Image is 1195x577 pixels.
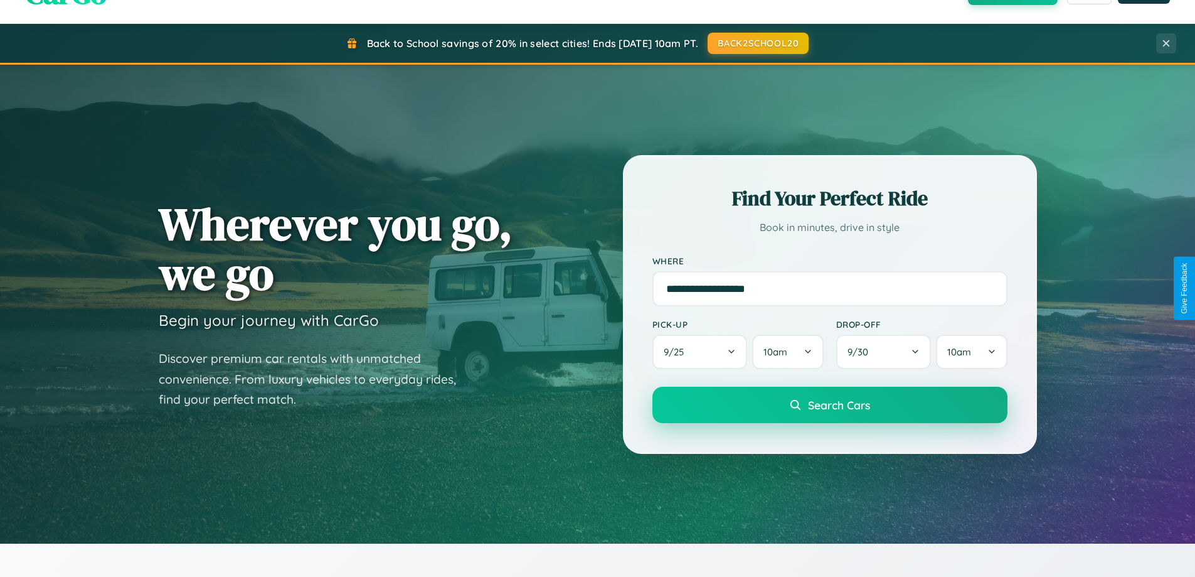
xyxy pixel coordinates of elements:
h1: Wherever you go, we go [159,199,513,298]
button: 10am [752,335,823,369]
button: BACK2SCHOOL20 [708,33,809,54]
button: 10am [936,335,1007,369]
button: 9/30 [836,335,932,369]
p: Discover premium car rentals with unmatched convenience. From luxury vehicles to everyday rides, ... [159,348,472,410]
p: Book in minutes, drive in style [652,218,1007,237]
span: Search Cars [808,398,870,412]
label: Pick-up [652,319,824,330]
label: Drop-off [836,319,1007,330]
div: Give Feedback [1180,263,1189,314]
label: Where [652,256,1007,266]
span: 10am [763,346,787,358]
span: Back to School savings of 20% in select cities! Ends [DATE] 10am PT. [367,37,698,50]
h3: Begin your journey with CarGo [159,311,379,330]
span: 9 / 25 [664,346,690,358]
h2: Find Your Perfect Ride [652,185,1007,212]
button: 9/25 [652,335,748,369]
span: 9 / 30 [847,346,874,358]
button: Search Cars [652,387,1007,423]
span: 10am [947,346,971,358]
